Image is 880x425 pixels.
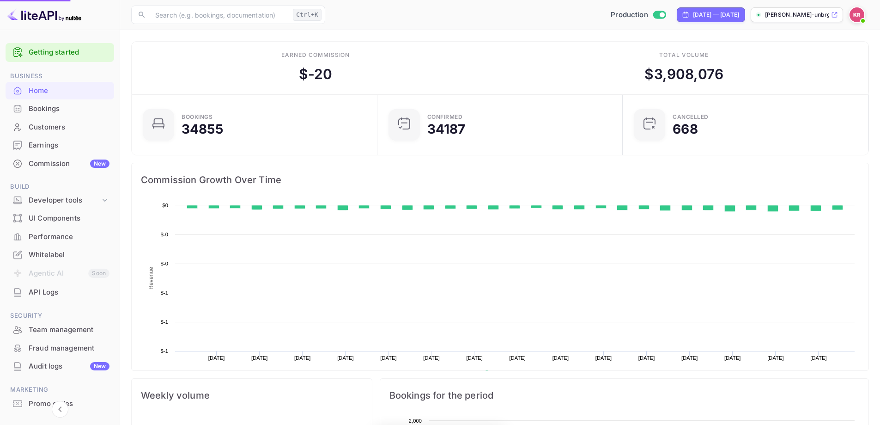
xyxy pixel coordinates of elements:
div: Bookings [6,100,114,118]
div: Bookings [182,114,212,120]
div: Customers [6,118,114,136]
div: Customers [29,122,109,133]
span: Business [6,71,114,81]
div: Fraud management [6,339,114,357]
a: Customers [6,118,114,136]
a: Whitelabel [6,246,114,263]
div: Confirmed [427,114,463,120]
a: Home [6,82,114,99]
div: Whitelabel [29,250,109,260]
text: $-1 [161,319,168,325]
span: Security [6,311,114,321]
text: [DATE] [724,355,741,361]
text: $-0 [161,232,168,237]
div: Team management [29,325,109,335]
span: Build [6,182,114,192]
img: LiteAPI logo [7,7,81,22]
div: CommissionNew [6,155,114,173]
div: Audit logs [29,361,109,372]
div: Performance [6,228,114,246]
text: [DATE] [294,355,311,361]
div: Promo codes [29,399,109,409]
div: Earnings [6,136,114,154]
div: API Logs [29,287,109,298]
img: Kobus Roux [850,7,864,22]
div: 34187 [427,123,466,136]
span: Production [611,10,648,20]
text: Revenue [493,370,516,376]
text: [DATE] [466,355,483,361]
a: Getting started [29,47,109,58]
text: [DATE] [595,355,612,361]
text: Revenue [148,267,154,289]
div: Home [6,82,114,100]
input: Search (e.g. bookings, documentation) [150,6,289,24]
div: Commission [29,159,109,169]
text: $-1 [161,348,168,354]
text: [DATE] [380,355,397,361]
text: 2,000 [408,418,421,424]
span: Weekly volume [141,388,363,403]
div: Team management [6,321,114,339]
text: $-1 [161,290,168,296]
div: CANCELLED [673,114,709,120]
text: [DATE] [552,355,569,361]
div: Bookings [29,104,109,114]
button: Collapse navigation [52,401,68,418]
a: Audit logsNew [6,357,114,375]
a: Promo codes [6,395,114,412]
div: 34855 [182,123,223,136]
a: UI Components [6,209,114,227]
div: Audit logsNew [6,357,114,376]
a: Team management [6,321,114,338]
a: CommissionNew [6,155,114,172]
text: [DATE] [810,355,827,361]
div: Total volume [659,51,709,59]
div: Ctrl+K [293,9,322,21]
div: Switch to Sandbox mode [607,10,669,20]
text: [DATE] [767,355,784,361]
text: [DATE] [208,355,225,361]
p: [PERSON_NAME]-unbrg.[PERSON_NAME]... [765,11,829,19]
a: Performance [6,228,114,245]
div: UI Components [6,209,114,228]
div: Getting started [6,43,114,62]
div: Performance [29,232,109,242]
div: $ -20 [299,64,333,85]
a: Bookings [6,100,114,117]
div: Promo codes [6,395,114,413]
span: Commission Growth Over Time [141,172,859,187]
div: $ 3,908,076 [644,64,723,85]
div: Developer tools [6,192,114,209]
text: [DATE] [638,355,655,361]
span: Marketing [6,385,114,395]
span: Bookings for the period [389,388,859,403]
div: [DATE] — [DATE] [693,11,739,19]
div: Earned commission [281,51,350,59]
div: New [90,160,109,168]
div: Home [29,86,109,96]
a: Earnings [6,136,114,154]
text: [DATE] [681,355,698,361]
div: Developer tools [29,195,100,206]
a: Fraud management [6,339,114,357]
div: New [90,362,109,370]
a: API Logs [6,283,114,301]
text: [DATE] [337,355,354,361]
div: 668 [673,123,698,136]
div: Whitelabel [6,246,114,264]
text: $0 [162,203,168,208]
text: $-0 [161,261,168,266]
div: Fraud management [29,343,109,354]
text: [DATE] [423,355,440,361]
div: Earnings [29,140,109,151]
div: UI Components [29,213,109,224]
div: API Logs [6,283,114,302]
text: [DATE] [251,355,268,361]
text: [DATE] [510,355,526,361]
